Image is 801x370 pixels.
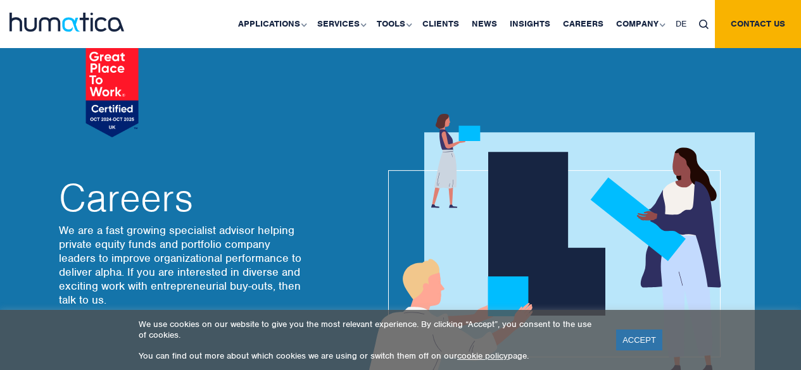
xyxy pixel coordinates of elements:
span: DE [676,18,686,29]
img: logo [9,13,124,32]
img: search_icon [699,20,709,29]
a: ACCEPT [616,330,662,350]
p: We are a fast growing specialist advisor helping private equity funds and portfolio company leade... [59,223,306,307]
p: We use cookies on our website to give you the most relevant experience. By clicking “Accept”, you... [139,319,600,340]
h2: Careers [59,179,306,217]
a: cookie policy [457,350,508,361]
p: You can find out more about which cookies we are using or switch them off on our page. [139,350,600,361]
